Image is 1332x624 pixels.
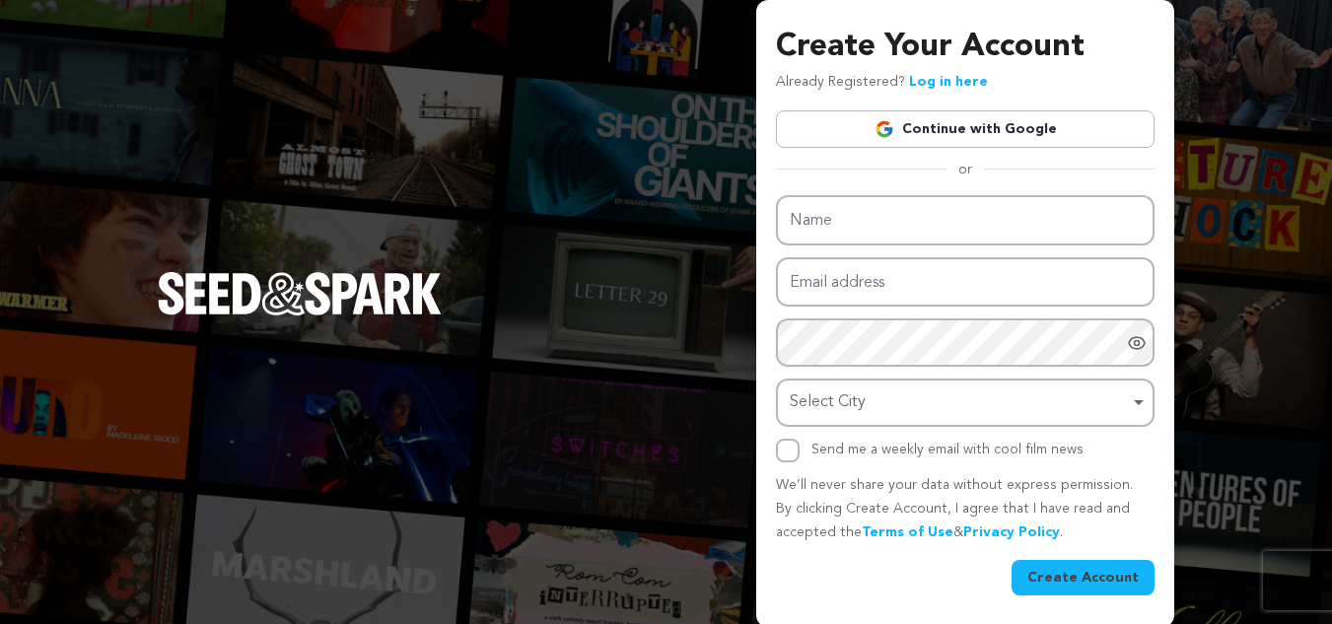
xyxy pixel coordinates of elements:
img: Seed&Spark Logo [158,272,442,315]
div: Select City [790,388,1129,417]
a: Terms of Use [862,525,953,539]
span: or [946,160,984,179]
h3: Create Your Account [776,24,1155,71]
p: Already Registered? [776,71,988,95]
input: Name [776,195,1155,245]
input: Email address [776,257,1155,308]
a: Seed&Spark Homepage [158,272,442,355]
label: Send me a weekly email with cool film news [811,443,1084,456]
a: Continue with Google [776,110,1155,148]
a: Privacy Policy [963,525,1060,539]
img: Google logo [875,119,894,139]
a: Log in here [909,75,988,89]
a: Show password as plain text. Warning: this will display your password on the screen. [1127,333,1147,353]
button: Create Account [1012,560,1155,595]
p: We’ll never share your data without express permission. By clicking Create Account, I agree that ... [776,474,1155,544]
